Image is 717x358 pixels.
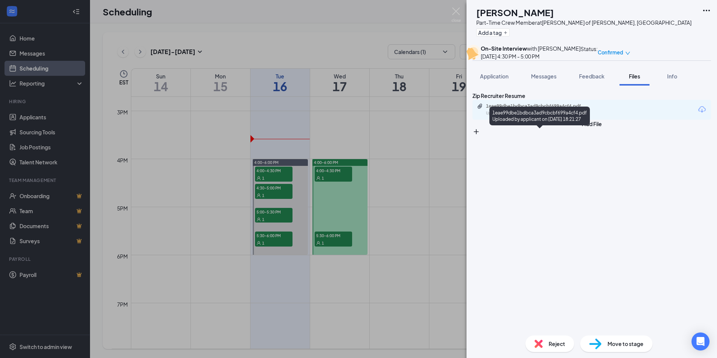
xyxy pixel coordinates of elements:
[477,103,598,116] a: Paperclip1eae99dbe1bdbca3ad9cbcbf699a4cf4.pdfUploaded by applicant on [DATE] 18:21:27
[625,51,630,56] span: down
[579,73,604,80] span: Feedback
[486,103,591,109] div: 1eae99dbe1bdbca3ad9cbcbf699a4cf4.pdf
[607,340,643,348] span: Move to stage
[472,92,711,100] div: Zip Recruiter Resume
[476,19,691,26] div: Part-Time Crew Member at [PERSON_NAME] of [PERSON_NAME], [GEOGRAPHIC_DATA]
[503,30,508,35] svg: Plus
[489,107,590,125] div: 1eae99dbe1bdbca3ad9cbcbf699a4cf4.pdf Uploaded by applicant on [DATE] 18:21:27
[476,29,510,36] button: PlusAdd a tag
[531,73,556,80] span: Messages
[481,45,580,52] div: with [PERSON_NAME]
[481,52,580,60] div: [DATE] 4:30 PM - 5:00 PM
[476,6,554,19] h1: [PERSON_NAME]
[477,103,483,109] svg: Paperclip
[691,332,709,350] div: Open Intercom Messenger
[549,340,565,348] span: Reject
[472,128,480,135] svg: Plus
[580,45,598,60] div: Status :
[472,120,711,135] button: Add FilePlus
[598,49,623,56] span: Confirmed
[486,110,598,116] div: Uploaded by applicant on [DATE] 18:21:27
[702,6,711,15] svg: Ellipses
[480,73,508,80] span: Application
[629,73,640,80] span: Files
[667,73,677,80] span: Info
[481,45,527,52] b: On-Site Interview
[697,105,706,114] svg: Download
